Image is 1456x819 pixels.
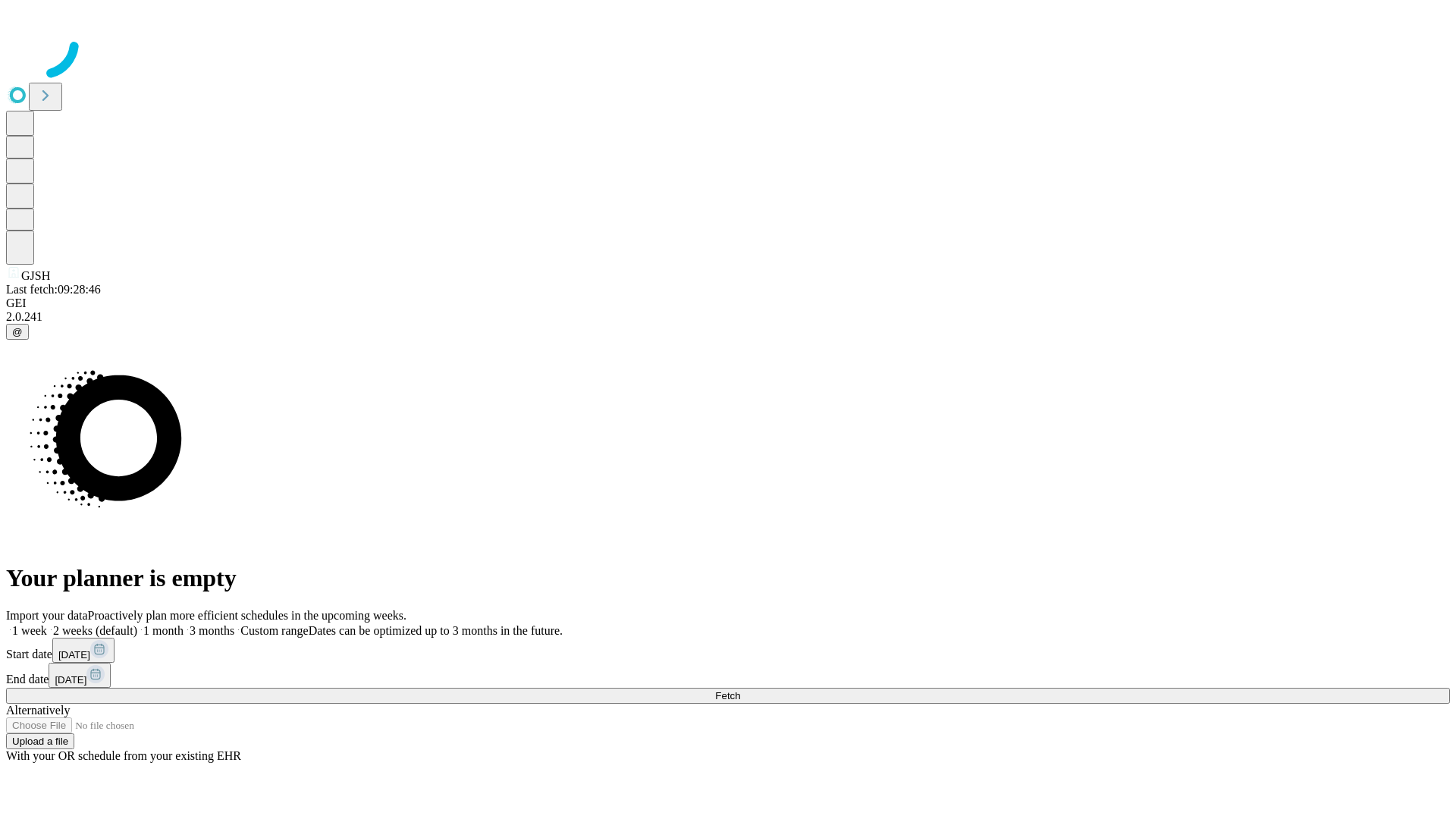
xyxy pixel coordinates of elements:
[240,624,308,637] span: Custom range
[58,649,90,661] span: [DATE]
[6,638,1450,663] div: Start date
[6,688,1450,704] button: Fetch
[6,283,101,296] span: Last fetch: 09:28:46
[12,326,23,337] span: @
[6,663,1450,688] div: End date
[49,663,111,688] button: [DATE]
[6,609,88,622] span: Import your data
[190,624,234,637] span: 3 months
[6,564,1450,592] h1: Your planner is empty
[55,674,86,686] span: [DATE]
[52,638,115,663] button: [DATE]
[21,269,50,282] span: GJSH
[6,733,74,749] button: Upload a file
[6,310,1450,324] div: 2.0.241
[88,609,406,622] span: Proactively plan more efficient schedules in the upcoming weeks.
[6,297,1450,310] div: GEI
[12,624,47,637] span: 1 week
[53,624,137,637] span: 2 weeks (default)
[6,704,70,717] span: Alternatively
[6,749,241,762] span: With your OR schedule from your existing EHR
[715,690,740,701] span: Fetch
[309,624,563,637] span: Dates can be optimized up to 3 months in the future.
[143,624,184,637] span: 1 month
[6,324,29,340] button: @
